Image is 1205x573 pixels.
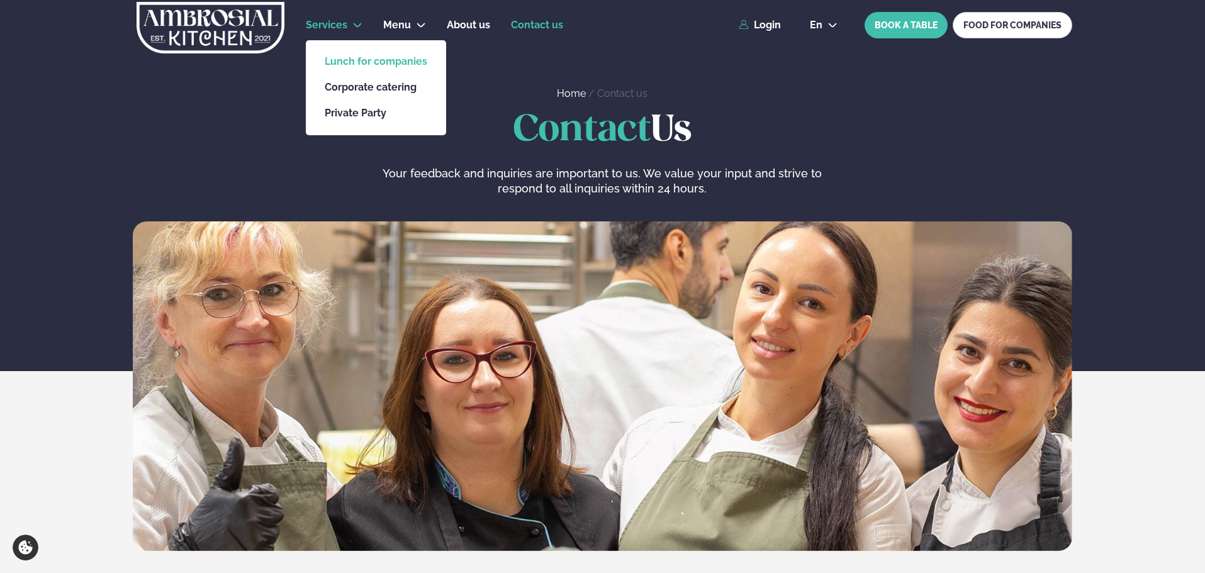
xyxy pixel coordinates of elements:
[800,20,848,30] button: en
[511,19,563,31] span: Contact us
[557,87,586,99] a: Home
[513,113,651,148] span: Contact
[325,82,427,92] a: Corporate catering
[133,221,1072,551] img: image alt
[135,2,286,53] img: logo
[306,18,347,33] a: Services
[511,18,563,33] a: Contact us
[588,87,597,99] span: /
[810,20,822,30] span: en
[306,19,347,31] span: Services
[953,12,1072,38] a: FOOD FOR COMPANIES
[739,19,781,31] a: Login
[13,535,38,560] a: Cookie settings
[447,19,490,31] span: About us
[325,108,427,118] a: Private Party
[597,87,647,99] a: Contact us
[447,18,490,33] a: About us
[383,19,411,31] span: Menu
[383,18,411,33] a: Menu
[325,57,427,67] a: Lunch for companies
[383,167,822,195] span: Your feedback and inquiries are important to us. We value your input and strive to respond to all...
[865,12,948,38] button: BOOK A TABLE
[133,111,1072,151] h1: Us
